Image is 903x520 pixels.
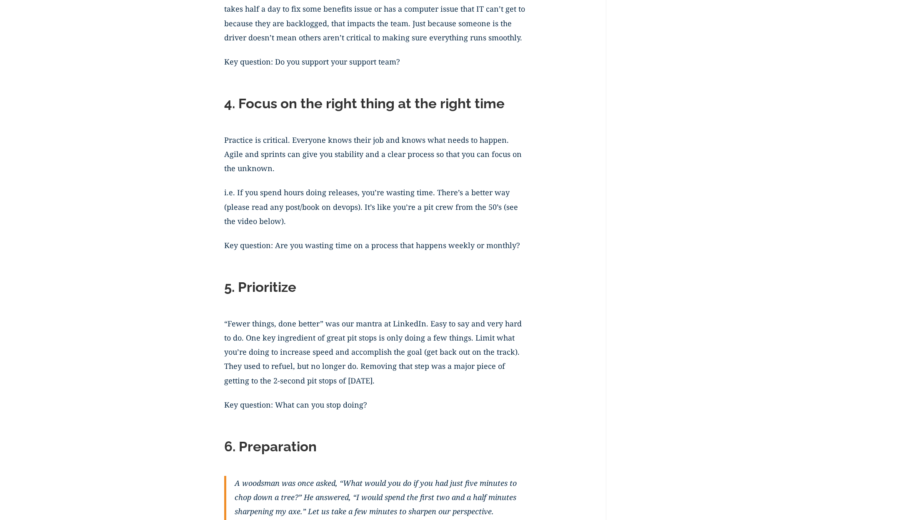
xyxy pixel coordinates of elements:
p: Practice is critical. Everyone knows their job and knows what needs to happen. Agile and sprints ... [224,133,528,186]
h2: 4. Focus on the right thing at the right time [224,95,528,116]
p: Key question: Are you wasting time on a process that happens weekly or monthly? [224,238,528,262]
p: Key question: What can you stop doing? [224,398,528,422]
h2: 6. Preparation [224,438,528,459]
p: Key question: Do you support your support team? [224,55,528,79]
p: A woodsman was once asked, “What would you do if you had just five minutes to chop down a tree?” ... [235,476,528,519]
h2: 5. Prioritize [224,279,528,300]
p: i.e. If you spend hours doing releases, you’re wasting time. There’s a better way (please read an... [224,185,528,238]
p: “Fewer things, done better” was our mantra at LinkedIn. Easy to say and very hard to do. One key ... [224,316,528,398]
